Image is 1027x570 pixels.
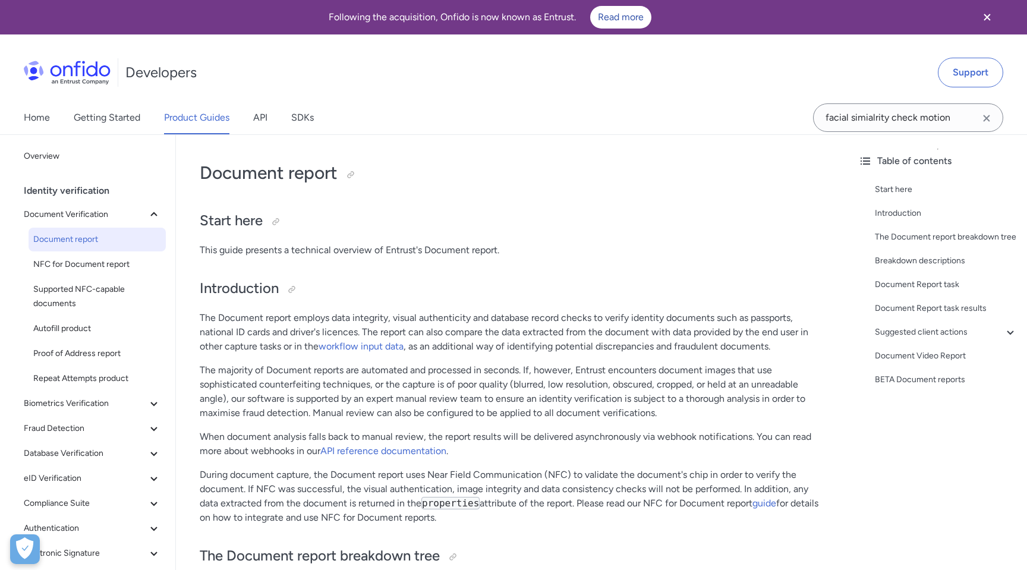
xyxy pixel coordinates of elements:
span: Proof of Address report [33,347,161,361]
span: Authentication [24,521,147,536]
p: When document analysis falls back to manual review, the report results will be delivered asynchro... [200,430,825,458]
span: Fraud Detection [24,421,147,436]
a: API reference documentation [320,445,446,456]
img: Onfido Logo [24,61,111,84]
button: Authentication [19,517,166,540]
span: Document report [33,232,161,247]
p: The Document report employs data integrity, visual authenticity and database record checks to ver... [200,311,825,354]
h2: Introduction [200,279,825,299]
a: Introduction [875,206,1017,221]
button: Electronic Signature [19,541,166,565]
div: Cookie Preferences [10,534,40,564]
a: NFC for Document report [29,253,166,276]
p: During document capture, the Document report uses Near Field Communication (NFC) to validate the ... [200,468,825,525]
a: Document report [29,228,166,251]
a: SDKs [291,101,314,134]
a: Document Video Report [875,349,1017,363]
a: Supported NFC-capable documents [29,278,166,316]
code: properties [421,497,480,509]
h2: The Document report breakdown tree [200,546,825,566]
span: Autofill product [33,322,161,336]
a: Read more [590,6,651,29]
span: Supported NFC-capable documents [33,282,161,311]
button: Document Verification [19,203,166,226]
span: NFC for Document report [33,257,161,272]
a: Support [938,58,1003,87]
a: Autofill product [29,317,166,341]
p: The majority of Document reports are automated and processed in seconds. If, however, Entrust enc... [200,363,825,420]
a: Home [24,101,50,134]
span: Overview [24,149,161,163]
div: Table of contents [858,154,1017,168]
h1: Developers [125,63,197,82]
h2: Start here [200,211,825,231]
a: Overview [19,144,166,168]
a: API [253,101,267,134]
a: guide [752,497,776,509]
a: Repeat Attempts product [29,367,166,391]
span: Compliance Suite [24,496,147,511]
span: Repeat Attempts product [33,371,161,386]
div: Following the acquisition, Onfido is now known as Entrust. [14,6,965,29]
button: Compliance Suite [19,492,166,515]
span: eID Verification [24,471,147,486]
a: Getting Started [74,101,140,134]
div: Identity verification [24,179,171,203]
button: eID Verification [19,467,166,490]
a: Proof of Address report [29,342,166,366]
button: Biometrics Verification [19,392,166,415]
a: BETA Document reports [875,373,1017,387]
a: The Document report breakdown tree [875,230,1017,244]
input: Onfido search input field [813,103,1003,132]
a: Suggested client actions [875,325,1017,339]
span: Biometrics Verification [24,396,147,411]
span: Electronic Signature [24,546,147,560]
a: Start here [875,182,1017,197]
span: Document Verification [24,207,147,222]
p: This guide presents a technical overview of Entrust's Document report. [200,243,825,257]
a: Breakdown descriptions [875,254,1017,268]
svg: Clear search field button [979,111,994,125]
button: Database Verification [19,442,166,465]
a: Document Report task results [875,301,1017,316]
span: Database Verification [24,446,147,461]
a: Product Guides [164,101,229,134]
h1: Document report [200,161,825,185]
a: Document Report task [875,278,1017,292]
button: Close banner [965,2,1009,32]
svg: Close banner [980,10,994,24]
button: Fraud Detection [19,417,166,440]
button: Open Preferences [10,534,40,564]
a: workflow input data [319,341,404,352]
